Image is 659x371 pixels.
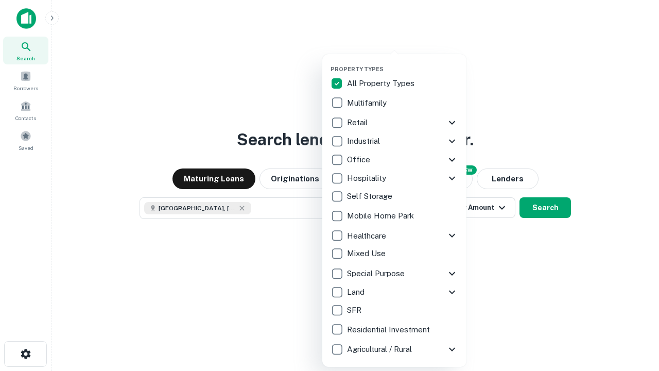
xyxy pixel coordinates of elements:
p: Multifamily [347,97,389,109]
p: All Property Types [347,77,417,90]
div: Special Purpose [331,264,458,283]
p: Office [347,154,372,166]
p: Retail [347,116,370,129]
div: Land [331,283,458,301]
p: Self Storage [347,190,394,203]
p: SFR [347,304,363,316]
p: Hospitality [347,172,388,184]
span: Property Types [331,66,384,72]
p: Residential Investment [347,324,432,336]
p: Land [347,286,367,298]
div: Healthcare [331,226,458,245]
p: Mobile Home Park [347,210,416,222]
p: Healthcare [347,230,388,242]
div: Hospitality [331,169,458,188]
p: Industrial [347,135,382,147]
p: Special Purpose [347,267,407,280]
div: Agricultural / Rural [331,340,458,359]
div: Office [331,150,458,169]
div: Retail [331,113,458,132]
p: Mixed Use [347,247,388,260]
p: Agricultural / Rural [347,343,414,356]
div: Industrial [331,132,458,150]
iframe: Chat Widget [608,289,659,338]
